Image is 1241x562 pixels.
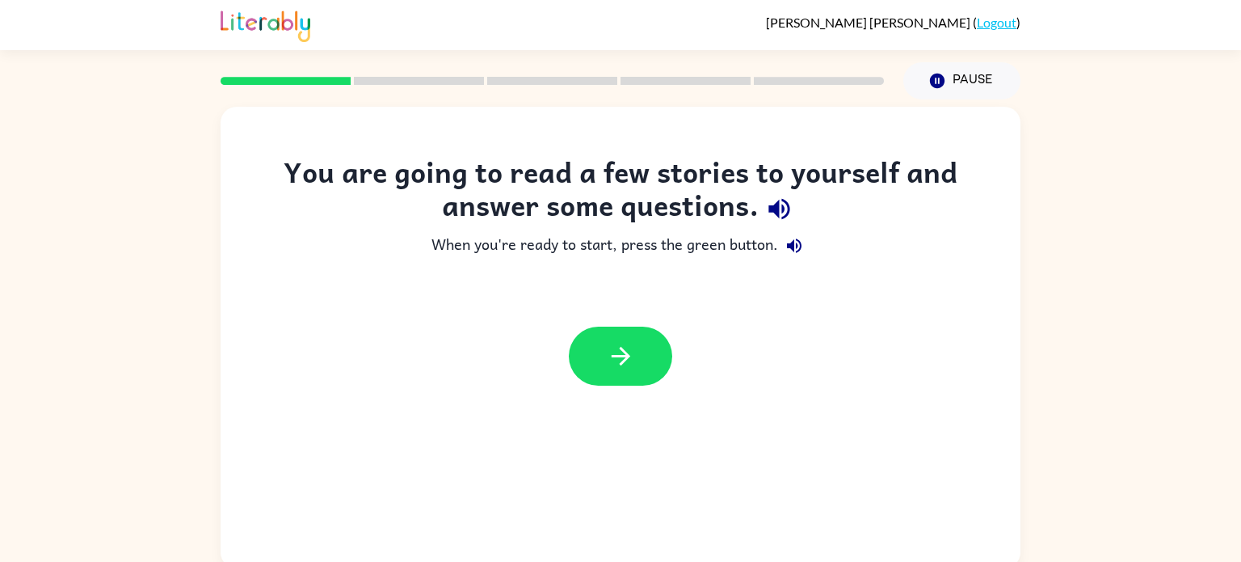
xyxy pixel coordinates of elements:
[766,15,1020,30] div: ( )
[977,15,1016,30] a: Logout
[253,230,988,262] div: When you're ready to start, press the green button.
[253,155,988,230] div: You are going to read a few stories to yourself and answer some questions.
[903,62,1020,99] button: Pause
[766,15,973,30] span: [PERSON_NAME] [PERSON_NAME]
[221,6,310,42] img: Literably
